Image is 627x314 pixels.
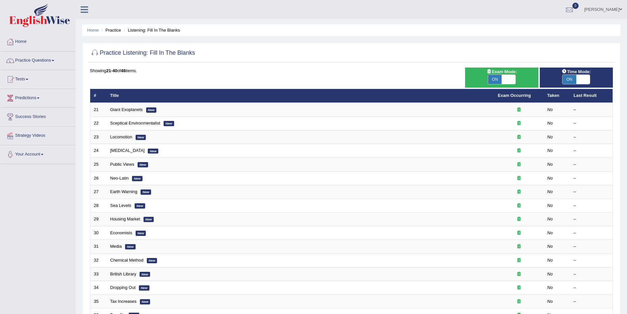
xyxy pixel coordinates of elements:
[164,121,174,126] em: New
[498,230,540,236] div: Exam occurring question
[90,295,107,308] td: 35
[110,148,145,153] a: [MEDICAL_DATA]
[498,285,540,291] div: Exam occurring question
[90,103,107,117] td: 21
[110,230,132,235] a: Economists
[87,28,99,33] a: Home
[146,107,157,113] em: New
[498,175,540,182] div: Exam occurring question
[544,89,570,103] th: Taken
[574,285,609,291] div: –
[110,285,136,290] a: Dropping Out
[148,149,158,154] em: New
[498,161,540,168] div: Exam occurring question
[140,299,150,304] em: New
[110,176,129,181] a: Neo-Latin
[110,107,143,112] a: Giant Exoplanets
[0,127,75,143] a: Strategy Videos
[110,162,134,167] a: Public Views
[498,299,540,305] div: Exam occurring question
[90,281,107,295] td: 34
[574,120,609,127] div: –
[570,89,613,103] th: Last Result
[547,244,553,249] em: No
[547,107,553,112] em: No
[547,189,553,194] em: No
[574,243,609,250] div: –
[574,230,609,236] div: –
[90,199,107,213] td: 28
[574,148,609,154] div: –
[90,213,107,226] td: 29
[144,217,154,222] em: New
[547,299,553,304] em: No
[498,107,540,113] div: Exam occurring question
[498,148,540,154] div: Exam occurring question
[139,285,149,291] em: New
[136,135,146,140] em: New
[0,33,75,49] a: Home
[547,271,553,276] em: No
[90,185,107,199] td: 27
[498,189,540,195] div: Exam occurring question
[138,162,148,167] em: New
[574,134,609,140] div: –
[110,203,131,208] a: Sea Levels
[90,89,107,103] th: #
[498,134,540,140] div: Exam occurring question
[547,162,553,167] em: No
[90,48,195,58] h2: Practice Listening: Fill In The Blanks
[547,216,553,221] em: No
[574,107,609,113] div: –
[547,148,553,153] em: No
[90,117,107,130] td: 22
[90,144,107,158] td: 24
[110,121,160,126] a: Sceptical Environmentalist
[498,203,540,209] div: Exam occurring question
[498,271,540,277] div: Exam occurring question
[498,93,531,98] a: Exam Occurring
[498,243,540,250] div: Exam occurring question
[498,216,540,222] div: Exam occurring question
[136,231,146,236] em: New
[122,27,180,33] li: Listening: Fill In The Blanks
[574,271,609,277] div: –
[0,145,75,162] a: Your Account
[110,271,136,276] a: British Library
[484,68,519,75] span: Exam Mode:
[574,257,609,264] div: –
[547,230,553,235] em: No
[110,134,132,139] a: Locomotion
[562,75,576,84] span: ON
[135,203,145,209] em: New
[132,176,143,181] em: New
[147,258,157,263] em: New
[140,272,150,277] em: New
[559,68,593,75] span: Time Mode:
[0,70,75,87] a: Tests
[547,121,553,126] em: No
[110,299,137,304] a: Tax Increases
[574,175,609,182] div: –
[110,216,140,221] a: Housing Market
[465,68,538,88] div: Show exams occurring in exams
[90,158,107,172] td: 25
[0,108,75,124] a: Success Stories
[0,89,75,105] a: Predictions
[106,68,117,73] b: 21-40
[90,68,613,74] div: Showing of items.
[125,244,136,249] em: New
[547,134,553,139] em: No
[574,189,609,195] div: –
[547,176,553,181] em: No
[498,257,540,264] div: Exam occurring question
[574,299,609,305] div: –
[574,216,609,222] div: –
[90,226,107,240] td: 30
[110,189,138,194] a: Earth Warning
[0,51,75,68] a: Practice Questions
[90,253,107,267] td: 32
[110,258,144,263] a: Chemical Method
[574,203,609,209] div: –
[498,120,540,127] div: Exam occurring question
